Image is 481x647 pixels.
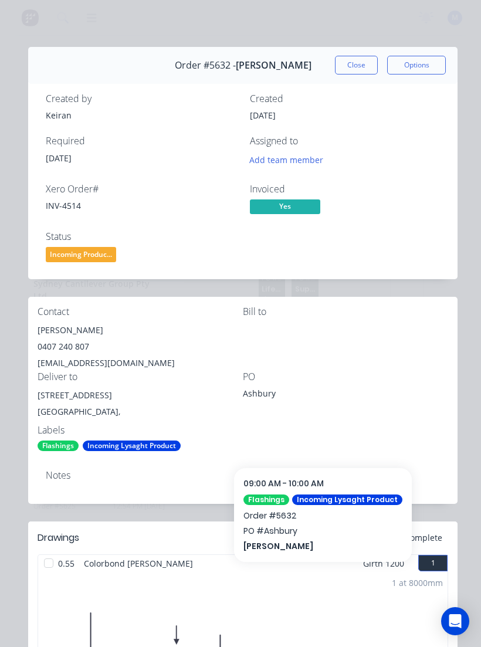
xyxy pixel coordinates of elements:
div: [STREET_ADDRESS][GEOGRAPHIC_DATA], [38,387,243,425]
span: [PERSON_NAME] [236,60,311,71]
button: Close [335,56,378,74]
div: Drawings [38,531,79,545]
span: Mark all drawings as complete [322,531,442,544]
div: Created by [46,93,236,104]
div: Assigned to [250,136,440,147]
div: [STREET_ADDRESS] [38,387,243,404]
div: Bill to [243,306,448,317]
button: Add team member [243,152,330,168]
div: [GEOGRAPHIC_DATA], [38,404,243,420]
div: Open Intercom Messenger [441,607,469,635]
button: Incoming Produc... [46,247,116,265]
div: 0407 240 807 [38,338,243,355]
div: [PERSON_NAME]0407 240 807[EMAIL_ADDRESS][DOMAIN_NAME] [38,322,243,371]
span: Incoming Produc... [46,247,116,262]
span: 0.55 [53,555,79,572]
button: Options [387,56,446,74]
div: Created [250,93,440,104]
div: [EMAIL_ADDRESS][DOMAIN_NAME] [38,355,243,371]
span: Order #5632 - [175,60,236,71]
span: [DATE] [250,110,276,121]
span: Yes [250,199,320,214]
div: INV-4514 [46,199,236,212]
div: Flashings [38,441,79,451]
span: [DATE] [46,153,72,164]
div: Xero Order # [46,184,236,195]
div: PO [243,371,448,382]
div: Required [46,136,236,147]
div: Incoming Lysaght Product [83,441,181,451]
div: [PERSON_NAME] [38,322,243,338]
span: Girth 1200 [363,555,404,572]
button: 1 [418,555,448,571]
div: Deliver to [38,371,243,382]
div: Keiran [46,109,236,121]
div: Status [46,231,236,242]
div: Invoiced [250,184,440,195]
span: Colorbond [PERSON_NAME] [79,555,198,572]
div: Notes [46,470,440,481]
div: 1 at 8000mm [392,577,443,589]
div: Labels [38,425,243,436]
div: Contact [38,306,243,317]
div: Ashbury [243,387,389,404]
button: Add team member [250,152,330,168]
